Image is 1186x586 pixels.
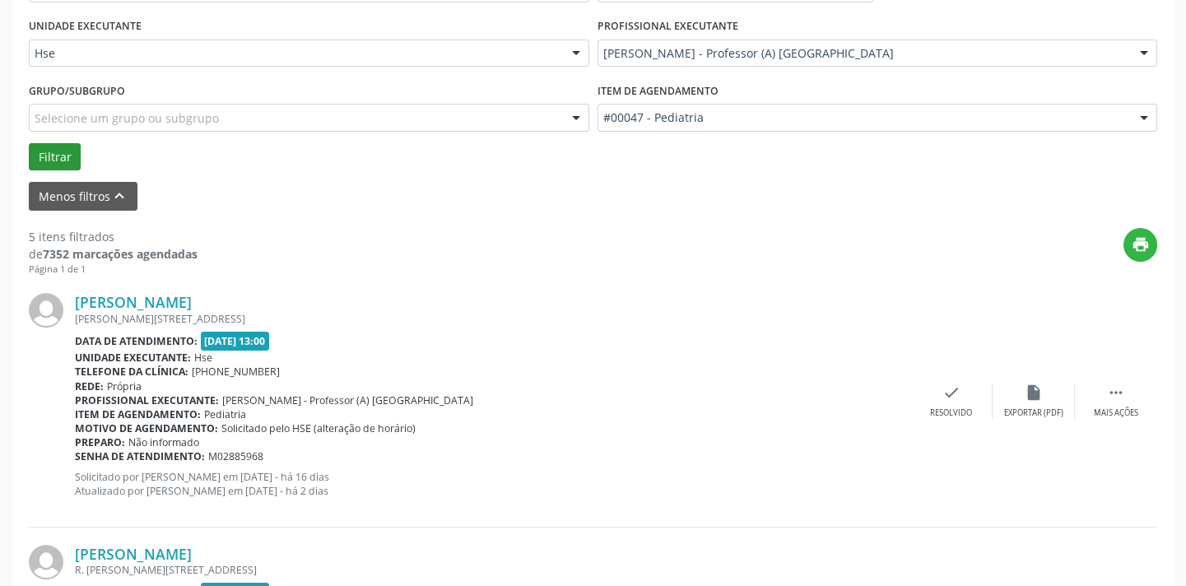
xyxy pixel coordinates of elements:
[930,407,972,419] div: Resolvido
[603,45,1124,62] span: [PERSON_NAME] - Professor (A) [GEOGRAPHIC_DATA]
[1025,384,1043,402] i: insert_drive_file
[29,182,137,211] button: Menos filtroskeyboard_arrow_up
[75,293,192,311] a: [PERSON_NAME]
[603,109,1124,126] span: #00047 - Pediatria
[29,245,198,263] div: de
[35,109,219,127] span: Selecione um grupo ou subgrupo
[222,393,473,407] span: [PERSON_NAME] - Professor (A) [GEOGRAPHIC_DATA]
[29,293,63,328] img: img
[1094,407,1138,419] div: Mais ações
[110,187,128,205] i: keyboard_arrow_up
[29,14,142,40] label: UNIDADE EXECUTANTE
[598,14,738,40] label: PROFISSIONAL EXECUTANTE
[1004,407,1063,419] div: Exportar (PDF)
[75,312,910,326] div: [PERSON_NAME][STREET_ADDRESS]
[208,449,263,463] span: M02885968
[75,449,205,463] b: Senha de atendimento:
[75,334,198,348] b: Data de atendimento:
[75,365,188,379] b: Telefone da clínica:
[75,545,192,563] a: [PERSON_NAME]
[221,421,416,435] span: Solicitado pelo HSE (alteração de horário)
[75,470,910,498] p: Solicitado por [PERSON_NAME] em [DATE] - há 16 dias Atualizado por [PERSON_NAME] em [DATE] - há 2...
[75,421,218,435] b: Motivo de agendamento:
[35,45,556,62] span: Hse
[29,263,198,277] div: Página 1 de 1
[75,379,104,393] b: Rede:
[598,78,719,104] label: Item de agendamento
[75,393,219,407] b: Profissional executante:
[29,143,81,171] button: Filtrar
[43,246,198,262] strong: 7352 marcações agendadas
[29,78,125,104] label: Grupo/Subgrupo
[75,563,910,577] div: R. [PERSON_NAME][STREET_ADDRESS]
[128,435,199,449] span: Não informado
[1132,235,1150,253] i: print
[1107,384,1125,402] i: 
[1123,228,1157,262] button: print
[29,545,63,579] img: img
[942,384,960,402] i: check
[75,435,125,449] b: Preparo:
[107,379,142,393] span: Própria
[192,365,280,379] span: [PHONE_NUMBER]
[204,407,246,421] span: Pediatria
[194,351,212,365] span: Hse
[75,351,191,365] b: Unidade executante:
[75,407,201,421] b: Item de agendamento:
[201,332,270,351] span: [DATE] 13:00
[29,228,198,245] div: 5 itens filtrados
